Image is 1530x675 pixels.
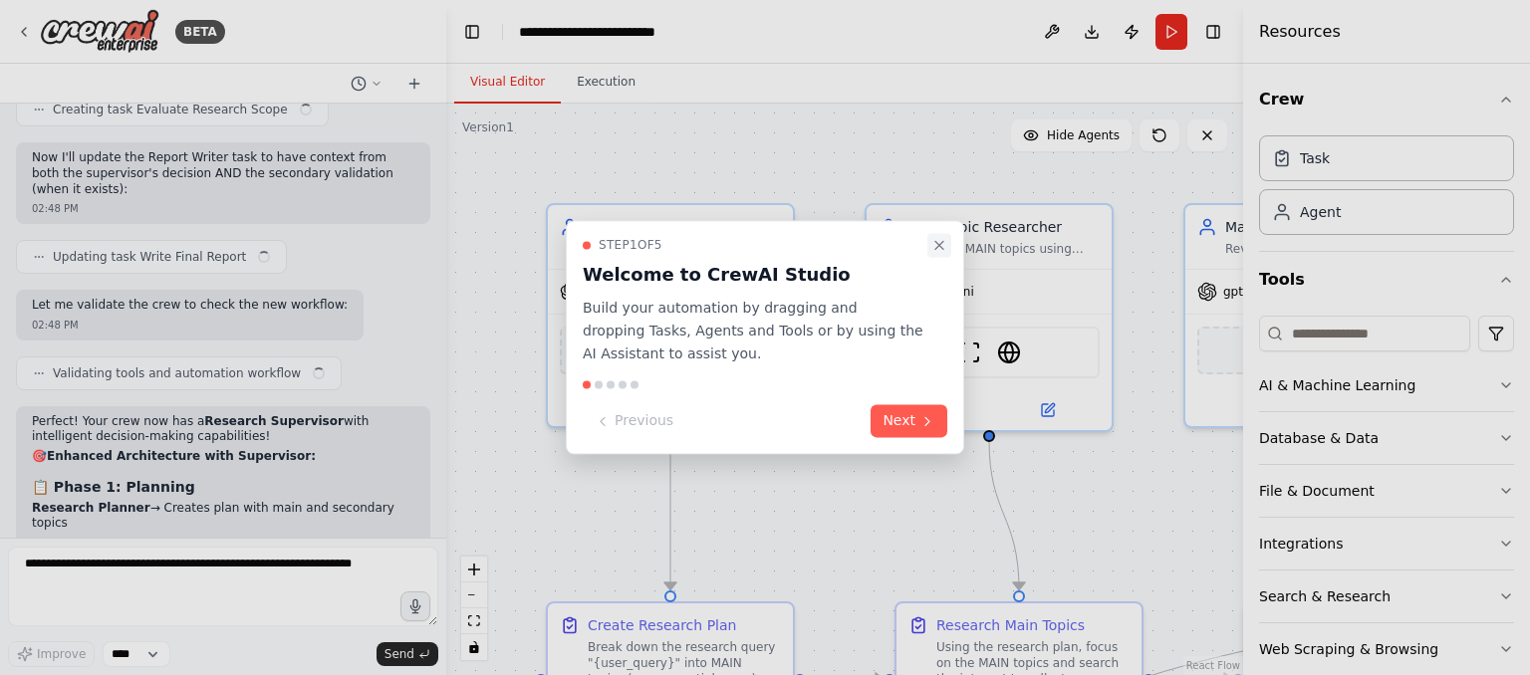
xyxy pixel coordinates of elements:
button: Previous [583,405,685,438]
p: Build your automation by dragging and dropping Tasks, Agents and Tools or by using the AI Assista... [583,297,923,364]
button: Close walkthrough [927,233,951,257]
button: Hide left sidebar [458,18,486,46]
span: Step 1 of 5 [599,237,662,253]
h3: Welcome to CrewAI Studio [583,261,923,289]
button: Next [871,405,947,438]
